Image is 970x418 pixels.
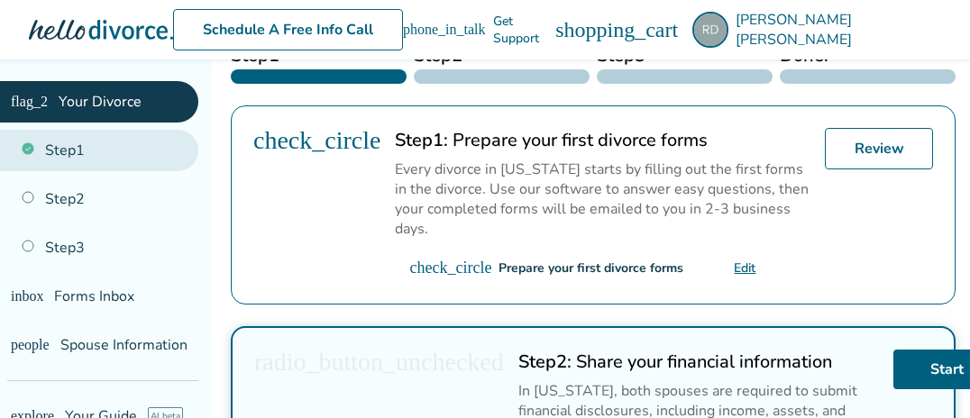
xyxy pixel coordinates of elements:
[632,240,654,257] a: Edit
[294,361,810,401] div: In [US_STATE], both spouses are required to submit financial disclosures, including income, asset...
[825,128,933,169] a: Review
[654,12,691,48] img: robdav@tds.net
[36,286,116,306] span: Forms Inbox
[228,9,458,50] a: Schedule A Free Info Call
[513,22,604,39] a: phone_in_talkGet Support
[294,330,810,354] h2: Share your financial information
[293,128,810,152] h2: Prepare your first divorce forms
[254,330,279,355] span: radio_button_unchecked
[618,19,640,41] span: shopping_cart
[824,330,932,369] a: Start
[307,240,324,256] span: check_circle
[294,330,347,354] strong: Step 2 :
[253,128,279,153] span: check_circle
[11,338,25,352] span: people
[11,95,25,109] span: flag_2
[698,20,941,40] span: [PERSON_NAME] [PERSON_NAME]
[513,23,527,37] span: phone_in_talk
[535,22,604,39] span: Get Support
[293,159,810,219] div: Every divorce in [US_STATE] starts by filling out the first forms in the divorce. Use our softwar...
[331,240,516,257] div: Prepare your first divorce forms
[11,289,25,304] span: inbox
[293,128,346,152] strong: Step 1 :
[880,332,970,418] iframe: Chat Widget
